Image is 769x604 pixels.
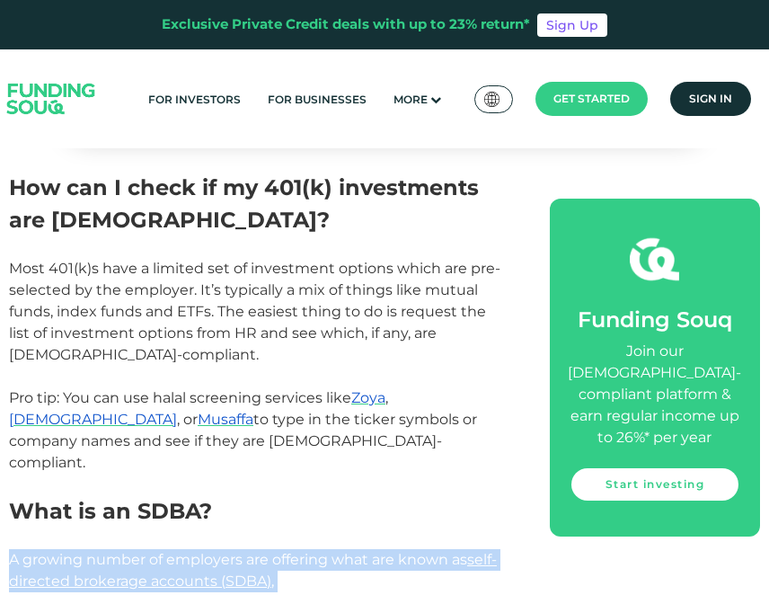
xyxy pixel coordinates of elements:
[484,92,500,107] img: SA Flag
[568,341,741,449] div: Join our [DEMOGRAPHIC_DATA]-compliant platform & earn regular income up to 26%* per year
[9,260,500,363] span: Most 401(k)s have a limited set of investment options which are pre-selected by the employer. It’...
[9,389,477,471] span: Pro tip: You can use halal screening services like , , or to type in the ticker symbols or compan...
[630,234,679,283] img: fsicon
[571,468,738,501] a: Start investing
[553,92,630,105] span: Get started
[162,14,530,35] div: Exclusive Private Credit deals with up to 23% return*
[9,174,479,233] span: How can I check if my 401(k) investments are [DEMOGRAPHIC_DATA]?
[351,389,385,406] a: Zoya
[263,84,371,114] a: For Businesses
[393,93,428,106] span: More
[144,84,245,114] a: For Investors
[670,82,751,116] a: Sign in
[537,13,607,37] a: Sign Up
[9,498,212,524] span: What is an SDBA?
[578,306,732,332] span: Funding Souq
[9,411,177,428] a: [DEMOGRAPHIC_DATA]
[689,92,732,105] span: Sign in
[198,411,253,428] a: Musaffa
[9,551,497,590] span: A growing number of employers are offering what are known as ,
[9,551,497,590] a: self-directed brokerage accounts (SDBA)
